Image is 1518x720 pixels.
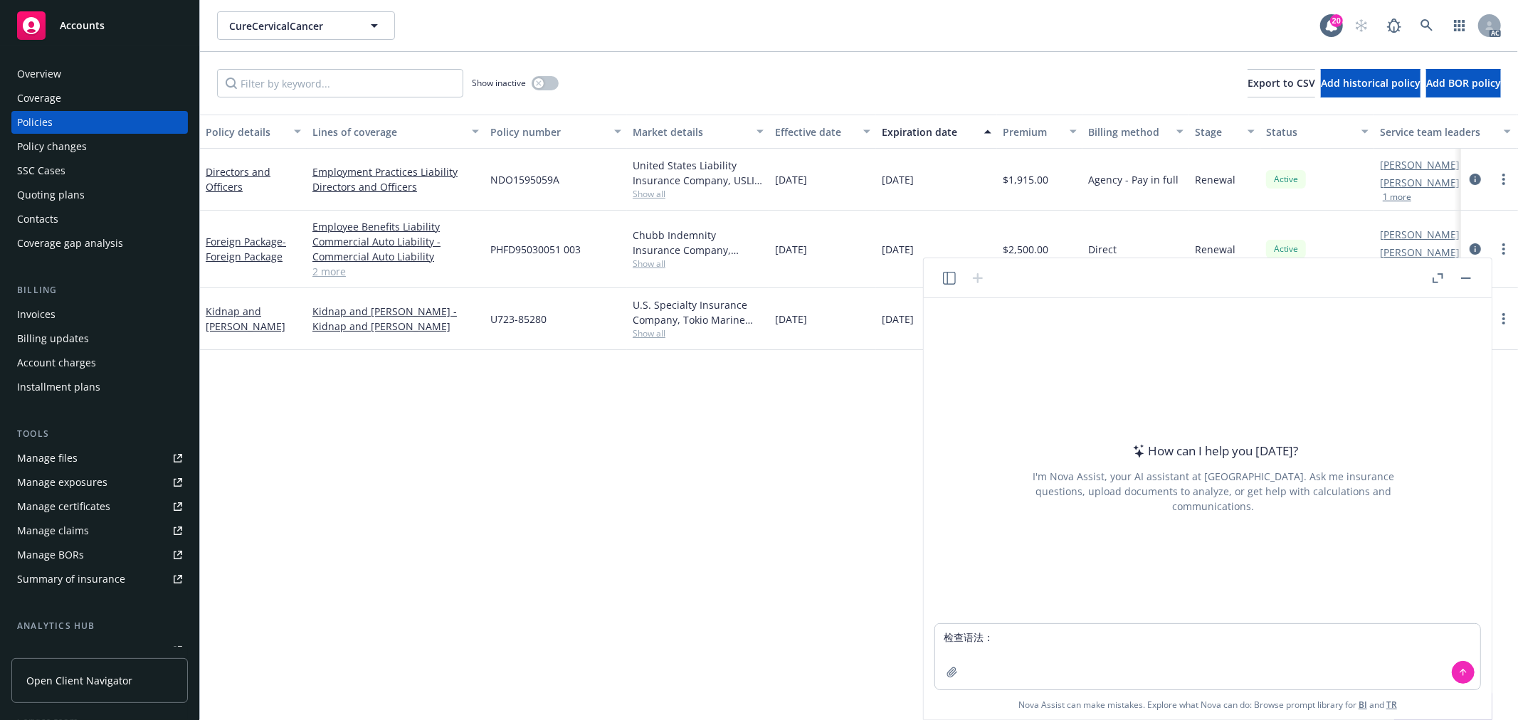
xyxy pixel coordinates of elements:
span: Export to CSV [1248,76,1315,90]
a: Report a Bug [1380,11,1408,40]
span: Open Client Navigator [26,673,132,688]
a: more [1495,171,1512,188]
div: I'm Nova Assist, your AI assistant at [GEOGRAPHIC_DATA]. Ask me insurance questions, upload docum... [1013,469,1413,514]
a: Kidnap and [PERSON_NAME] [206,305,285,333]
button: Service team leaders [1374,115,1517,149]
a: Account charges [11,351,188,374]
a: [PERSON_NAME] [1380,175,1460,190]
div: Invoices [17,303,56,326]
div: Manage certificates [17,495,110,518]
div: Market details [633,125,748,139]
a: Manage exposures [11,471,188,494]
a: Employment Practices Liability [312,164,479,179]
span: Show all [633,327,764,339]
a: Manage BORs [11,544,188,566]
div: Quoting plans [17,184,85,206]
button: Expiration date [876,115,997,149]
div: Billing method [1088,125,1168,139]
div: Policy changes [17,135,87,158]
div: Coverage gap analysis [17,232,123,255]
span: [DATE] [882,312,914,327]
button: Export to CSV [1248,69,1315,97]
div: Stage [1195,125,1239,139]
button: Add BOR policy [1426,69,1501,97]
a: [PERSON_NAME] [1380,157,1460,172]
span: PHFD95030051 003 [490,242,581,257]
div: Billing [11,283,188,297]
span: Accounts [60,20,105,31]
a: Quoting plans [11,184,188,206]
div: Chubb Indemnity Insurance Company, Chubb Group [633,228,764,258]
a: Directors and Officers [312,179,479,194]
span: Show all [633,258,764,270]
a: Policy changes [11,135,188,158]
div: Service team leaders [1380,125,1495,139]
a: Coverage [11,87,188,110]
span: Active [1272,243,1300,255]
button: CureCervicalCancer [217,11,395,40]
div: Contacts [17,208,58,231]
a: Contacts [11,208,188,231]
div: Tools [11,427,188,441]
div: Loss summary generator [17,639,135,662]
div: 20 [1330,14,1343,27]
a: [PERSON_NAME] [1380,245,1460,260]
div: Manage claims [17,519,89,542]
input: Filter by keyword... [217,69,463,97]
a: SSC Cases [11,159,188,182]
div: Status [1266,125,1353,139]
div: U.S. Specialty Insurance Company, Tokio Marine HCC [633,297,764,327]
span: Nova Assist can make mistakes. Explore what Nova can do: Browse prompt library for and [1018,690,1397,719]
button: 1 more [1383,193,1411,201]
span: $2,500.00 [1003,242,1048,257]
span: [DATE] [775,172,807,187]
div: Premium [1003,125,1061,139]
textarea: 检查语法： [935,624,1480,689]
span: U723-85280 [490,312,547,327]
a: Start snowing [1347,11,1376,40]
a: Accounts [11,6,188,46]
span: $1,915.00 [1003,172,1048,187]
span: [DATE] [882,242,914,257]
button: Policy number [485,115,627,149]
div: Manage BORs [17,544,84,566]
a: Kidnap and [PERSON_NAME] - Kidnap and [PERSON_NAME] [312,304,479,334]
a: Policies [11,111,188,134]
span: Show all [633,188,764,200]
div: SSC Cases [17,159,65,182]
a: Manage claims [11,519,188,542]
a: circleInformation [1467,240,1484,258]
a: Loss summary generator [11,639,188,662]
a: Coverage gap analysis [11,232,188,255]
div: Manage files [17,447,78,470]
a: Directors and Officers [206,165,270,194]
div: Account charges [17,351,96,374]
a: Commercial Auto Liability - Commercial Auto Liability [312,234,479,264]
span: Renewal [1195,172,1235,187]
a: [PERSON_NAME] [1380,227,1460,242]
span: Agency - Pay in full [1088,172,1179,187]
a: Overview [11,63,188,85]
span: [DATE] [775,312,807,327]
a: Search [1413,11,1441,40]
span: [DATE] [775,242,807,257]
a: BI [1359,699,1367,711]
div: Analytics hub [11,619,188,633]
div: Overview [17,63,61,85]
button: Stage [1189,115,1260,149]
a: Foreign Package [206,235,286,263]
a: Billing updates [11,327,188,350]
div: Coverage [17,87,61,110]
span: Renewal [1195,242,1235,257]
button: Add historical policy [1321,69,1421,97]
a: Manage certificates [11,495,188,518]
a: Switch app [1445,11,1474,40]
div: Installment plans [17,376,100,398]
a: Installment plans [11,376,188,398]
a: Summary of insurance [11,568,188,591]
div: Policy details [206,125,285,139]
span: NDO1595059A [490,172,559,187]
a: circleInformation [1467,171,1484,188]
div: Policy number [490,125,606,139]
